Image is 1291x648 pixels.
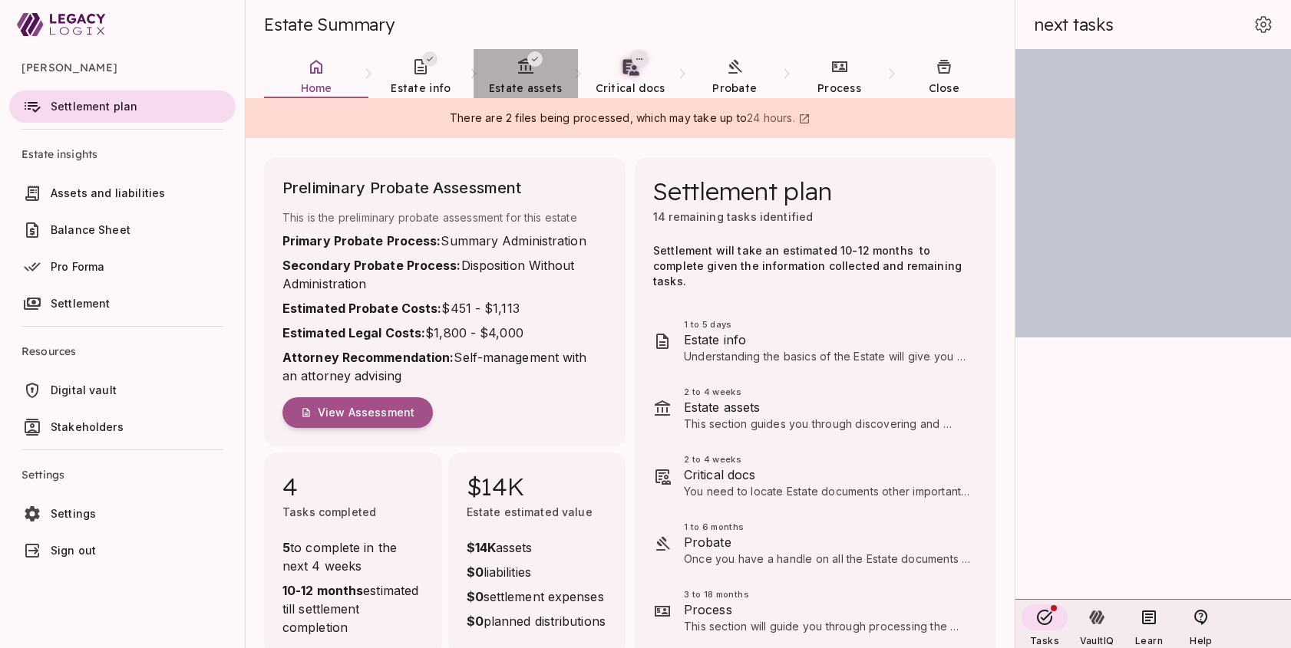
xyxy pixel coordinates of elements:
span: 2 to 4 weeks [684,386,972,398]
strong: Primary Probate Process: [282,233,441,248]
span: 14 remaining tasks identified [653,210,813,223]
span: Critical docs [596,81,665,95]
span: Close [929,81,960,95]
span: Probate [712,81,757,95]
span: Tasks completed [282,505,376,518]
span: Probate [684,533,972,551]
strong: 5 [282,540,290,555]
p: Self-management with an attorney advising [282,348,607,385]
span: to complete in the next 4 weeks [282,538,424,575]
div: 1 to 6 monthsProbateOnce you have a handle on all the Estate documents and assets, you can make a... [635,510,996,577]
strong: $0 [467,564,484,580]
a: Balance Sheet [9,214,236,246]
span: 24 hours. [747,111,795,124]
span: Settings [21,456,223,493]
strong: $0 [467,589,484,604]
span: Pro Forma [51,260,104,273]
span: This section guides you through discovering and documenting the deceased's financial assets and l... [684,417,968,538]
span: 4 [282,471,424,502]
span: 2 to 4 weeks [684,453,972,465]
span: Preliminary Probate Assessment [282,176,607,209]
a: Digital vault [9,374,236,406]
span: Estate assets [489,81,563,95]
span: Stakeholders [51,420,124,433]
p: $451 - $1,113 [282,299,607,317]
a: Pro Forma [9,251,236,283]
span: Digital vault [51,383,117,396]
span: Estate Summary [264,14,395,35]
span: Settings [51,507,96,520]
span: $14K [467,471,608,502]
a: Settlement [9,288,236,320]
span: Settlement plan [51,100,137,113]
span: Estate info [684,331,972,349]
span: VaultIQ [1080,635,1114,646]
span: liabilities [467,563,606,581]
span: This is the preliminary probate assessment for this estate [282,209,607,225]
span: Sign out [51,544,96,557]
strong: Attorney Recommendation: [282,350,454,365]
span: 3 to 18 months [684,588,972,600]
span: Resources [21,333,223,370]
span: 1 to 5 days [684,318,972,331]
span: Estate info [391,81,451,95]
span: Estate insights [21,136,223,173]
span: estimated till settlement completion [282,581,424,636]
div: 3 to 18 monthsProcessThis section will guide you through processing the Estate’s assets. Tasks re... [635,577,996,645]
span: Settlement [51,297,111,310]
strong: $14K [467,540,496,555]
span: Estate assets [684,398,972,416]
span: planned distributions [467,612,606,630]
span: Estate estimated value [467,505,593,518]
span: Settlement plan [653,176,831,206]
span: settlement expenses [467,587,606,606]
span: View Assessment [318,406,414,419]
strong: Estimated Legal Costs: [282,325,425,340]
span: Process [684,600,972,619]
span: There are 2 files being processed, which may take up to [450,111,747,124]
div: 1 to 5 daysEstate infoUnderstanding the basics of the Estate will give you an early perspective o... [635,308,996,375]
strong: Estimated Probate Costs: [282,301,441,316]
p: Disposition Without Administration [282,256,607,293]
div: 2 to 4 weeksEstate assetsThis section guides you through discovering and documenting the deceased... [635,375,996,442]
span: Help [1190,635,1212,646]
a: Settlement plan [9,90,236,123]
span: Assets and liabilities [51,186,165,199]
span: Learn [1135,635,1163,646]
span: assets [467,538,606,557]
span: Tasks [1030,635,1059,646]
span: Home [301,81,332,95]
a: Assets and liabilities [9,177,236,209]
span: 1 to 6 months [684,521,972,533]
span: Critical docs [684,465,972,484]
span: Process [817,81,861,95]
strong: $0 [467,613,484,629]
span: [PERSON_NAME] [21,49,223,86]
a: Settings [9,498,236,530]
a: 24 hours. [747,111,811,124]
a: Stakeholders [9,411,236,443]
p: $1,800 - $4,000 [282,324,607,342]
div: 2 to 4 weeksCritical docsYou need to locate Estate documents other important items to settle the ... [635,442,996,510]
span: Settlement will take an estimated 10-12 months to complete given the information collected and re... [653,244,965,288]
p: Summary Administration [282,232,607,250]
strong: Secondary Probate Process: [282,258,461,273]
a: Sign out [9,535,236,567]
span: Balance Sheet [51,223,130,236]
strong: 10-12 months [282,583,363,598]
p: Understanding the basics of the Estate will give you an early perspective on what’s in store for ... [684,349,972,364]
button: View Assessment [282,397,433,428]
span: next tasks [1034,14,1114,35]
span: You need to locate Estate documents other important items to settle the Estate, such as insurance... [684,485,969,559]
